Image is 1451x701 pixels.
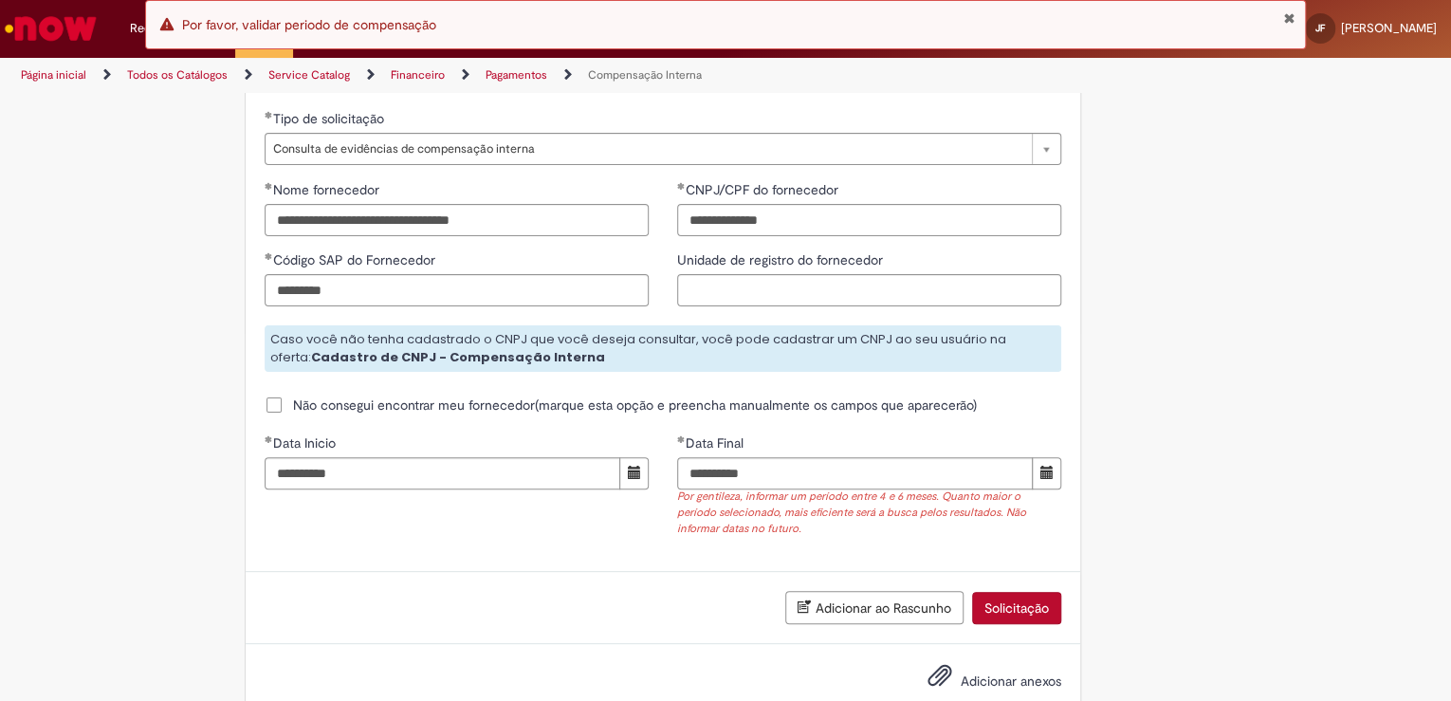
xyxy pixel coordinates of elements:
[785,591,964,624] button: Adicionar ao Rascunho
[677,435,686,443] span: Obrigatório Preenchido
[268,67,350,83] a: Service Catalog
[182,16,436,33] span: Por favor, validar periodo de compensação
[588,67,702,83] a: Compensação Interna
[265,457,620,489] input: Data Inicio 04 January 2024 Thursday
[1341,20,1437,36] span: [PERSON_NAME]
[677,489,1061,537] div: Por gentileza, informar um período entre 4 e 6 meses. Quanto maior o período selecionado, mais ef...
[265,182,273,190] span: Obrigatório Preenchido
[486,67,547,83] a: Pagamentos
[273,181,383,198] span: Nome fornecedor
[2,9,100,47] img: ServiceNow
[686,434,747,452] span: Data Final
[273,110,388,127] span: Tipo de solicitação
[677,182,686,190] span: Obrigatório Preenchido
[265,274,649,306] input: Código SAP do Fornecedor
[127,67,228,83] a: Todos os Catálogos
[1032,457,1061,489] button: Mostrar calendário para Data Final
[677,204,1061,236] input: CNPJ/CPF do fornecedor
[972,592,1061,624] button: Solicitação
[1283,10,1295,26] button: Fechar Notificação
[677,251,887,268] span: Unidade de registro do fornecedor
[1315,22,1325,34] span: JF
[686,181,842,198] span: CNPJ/CPF do fornecedor
[273,251,439,268] span: Código SAP do Fornecedor
[265,204,649,236] input: Nome fornecedor
[677,457,1033,489] input: Data Final 04 June 2025 Wednesday
[273,134,1022,164] span: Consulta de evidências de compensação interna
[130,19,196,38] span: Requisições
[311,348,605,366] strong: Cadastro de CNPJ - Compensação Interna
[293,396,977,415] span: Não consegui encontrar meu fornecedor(marque esta opção e preencha manualmente os campos que apar...
[265,252,273,260] span: Obrigatório Preenchido
[619,457,649,489] button: Mostrar calendário para Data Inicio
[265,111,273,119] span: Obrigatório Preenchido
[273,434,340,452] span: Data Inicio
[14,58,953,93] ul: Trilhas de página
[265,325,1061,372] div: Caso você não tenha cadastrado o CNPJ que você deseja consultar, você pode cadastrar um CNPJ ao s...
[961,673,1061,691] span: Adicionar anexos
[391,67,445,83] a: Financeiro
[677,274,1061,306] input: Unidade de registro do fornecedor
[21,67,86,83] a: Página inicial
[265,435,273,443] span: Obrigatório Preenchido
